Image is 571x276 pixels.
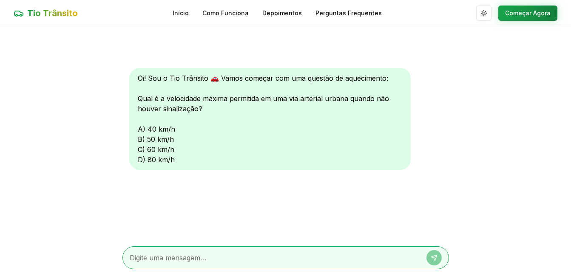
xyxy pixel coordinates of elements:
[262,9,302,17] a: Depoimentos
[129,68,411,170] div: Oi! Sou o Tio Trânsito 🚗 Vamos começar com uma questão de aquecimento: Qual é a velocidade máxima...
[498,6,557,21] button: Começar Agora
[173,9,189,17] a: Início
[27,7,78,19] span: Tio Trânsito
[14,7,78,19] a: Tio Trânsito
[202,9,249,17] a: Como Funciona
[315,9,382,17] a: Perguntas Frequentes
